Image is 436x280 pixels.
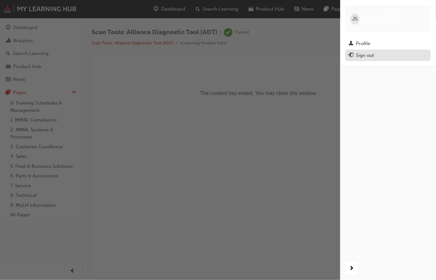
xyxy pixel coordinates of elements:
[352,15,357,23] span: JS
[345,38,431,50] a: Profile
[349,265,354,273] span: next-icon
[356,40,370,47] div: Profile
[348,41,353,47] span: man-icon
[345,50,431,61] button: Sign out
[348,53,353,58] span: exit-icon
[362,22,389,27] span: 0005255940
[362,10,426,22] span: [PERSON_NAME] [PERSON_NAME]
[356,52,374,59] div: Sign out
[3,5,321,34] p: The content has ended. You may close this window.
